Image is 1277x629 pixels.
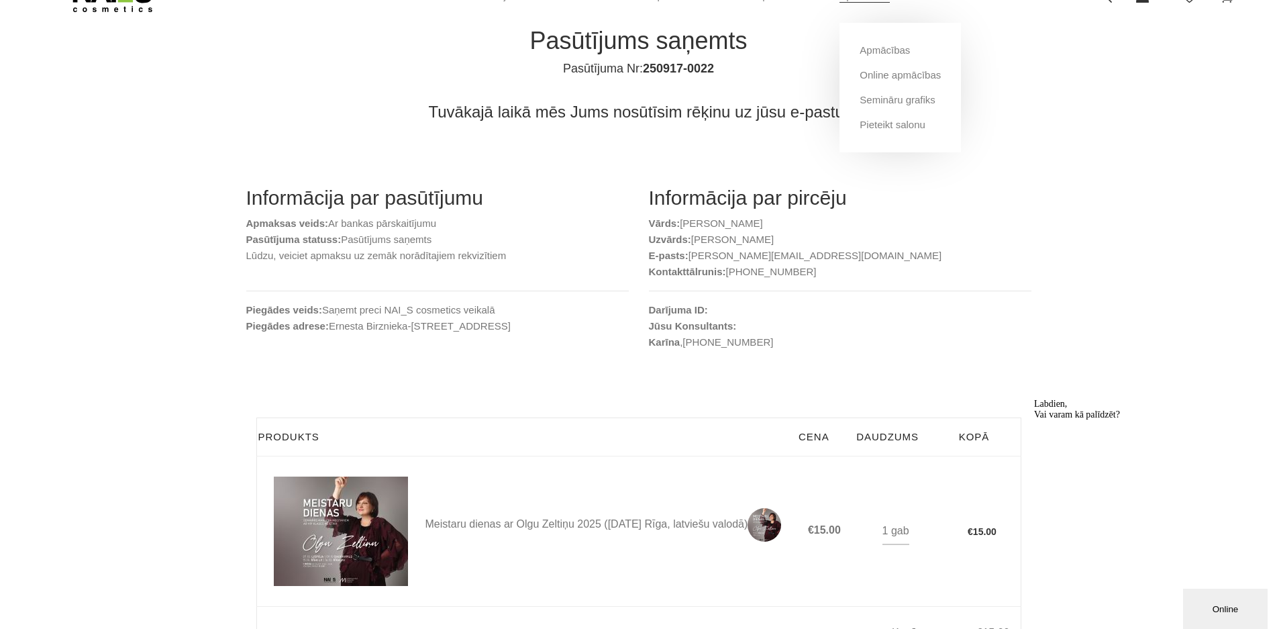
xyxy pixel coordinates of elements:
th: Daudzums [848,418,928,456]
span: €15.00 [808,524,846,536]
th: Cena [790,418,848,456]
p: , [649,334,1031,350]
b: Darījuma ID: [649,304,708,316]
b: Piegādes veids: [246,304,322,316]
a: Semināru grafiks [860,93,935,107]
iframe: chat widget [1029,393,1270,582]
b: Apmaksas veids: [246,217,329,229]
div: Ar bankas pārskaitījumu Pasūtījums saņemts Lūdzu, veiciet apmaksu uz zemāk norādītajiem rekvizīti... [236,186,639,377]
h2: Informācija par pircēju [649,186,1031,210]
b: Piegādes adrese: [246,320,329,332]
b: E-pasts: [649,250,688,261]
b: Vārds: [649,217,680,229]
b: 250917-0022 [643,62,714,75]
div: [PERSON_NAME] [PERSON_NAME] [PERSON_NAME][EMAIL_ADDRESS][DOMAIN_NAME] [PHONE_NUMBER] [639,186,1041,377]
h2: Informācija par pasūtījumu [246,186,629,210]
strong: Karīna [649,336,680,348]
b: Kontakttālrunis: [649,266,726,277]
span: 15.00 [973,526,997,537]
h1: Pasūtījums saņemts [256,27,1021,55]
iframe: chat widget [1183,586,1270,629]
a: Online apmācības [860,68,941,83]
b: Uzvārds: [649,234,691,245]
b: Jūsu Konsultants: [649,320,737,332]
a: Pieteikt salonu [860,117,925,132]
span: Labdien, Vai varam kā palīdzēt? [5,5,91,26]
div: 1 gab [882,518,909,545]
a: Apmācības [860,43,910,58]
h4: Pasūtījuma Nr: [256,60,1021,77]
a: [PHONE_NUMBER] [682,334,773,350]
th: Produkts [256,418,790,456]
h3: Tuvākajā laikā mēs Jums nosūtīsim rēķinu uz jūsu e-pastu. [246,102,1031,122]
div: Labdien,Vai varam kā palīdzēt? [5,5,247,27]
span: € [968,526,973,537]
b: Pasūtījuma statuss: [246,234,342,245]
a: Meistaru dienas ar Olgu Zeltiņu 2025 ([DATE] Rīga, latviešu valodā) [425,508,790,542]
th: Kopā [927,418,1021,456]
